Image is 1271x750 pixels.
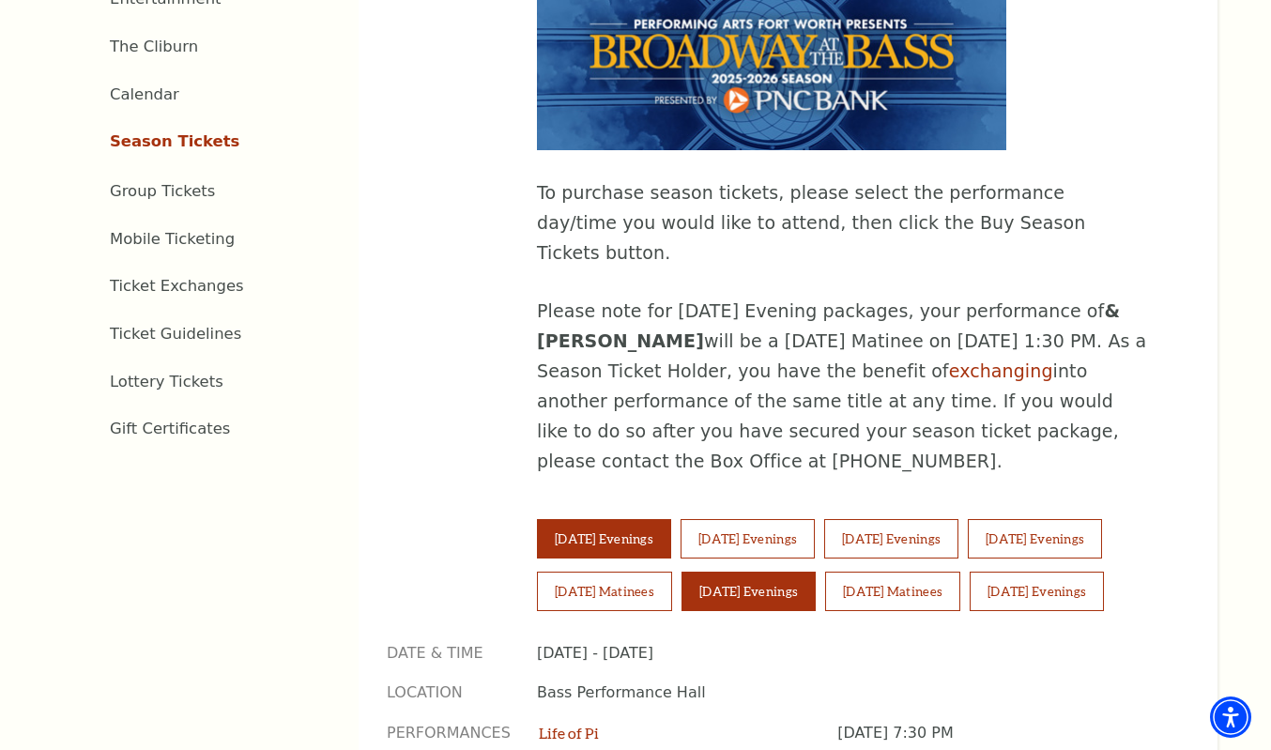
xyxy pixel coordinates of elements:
a: Calendar [110,85,179,103]
p: Bass Performance Hall [537,682,1161,703]
a: Season Tickets [110,132,239,150]
button: [DATE] Evenings [970,572,1104,611]
button: [DATE] Evenings [824,519,958,559]
a: Group Tickets [110,182,215,200]
button: [DATE] Evenings [681,519,815,559]
a: The Cliburn [110,38,198,55]
p: [DATE] - [DATE] [537,643,1161,664]
button: [DATE] Matinees [537,572,672,611]
p: Date & Time [387,643,509,664]
button: [DATE] Matinees [825,572,960,611]
a: Ticket Guidelines [110,325,241,343]
button: [DATE] Evenings [681,572,816,611]
p: Please note for [DATE] Evening packages, your performance of will be a [DATE] Matinee on [DATE] 1... [537,297,1147,477]
a: Ticket Exchanges [110,277,244,295]
a: Gift Certificates [110,420,230,437]
a: Life of Pi [539,724,599,742]
strong: & [PERSON_NAME] [537,300,1120,351]
a: Mobile Ticketing [110,230,235,248]
a: Lottery Tickets [110,373,223,390]
p: To purchase season tickets, please select the performance day/time you would like to attend, then... [537,178,1147,268]
a: exchanging [949,360,1053,381]
button: [DATE] Evenings [968,519,1102,559]
p: Location [387,682,509,703]
button: [DATE] Evenings [537,519,671,559]
div: Accessibility Menu [1210,696,1251,738]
